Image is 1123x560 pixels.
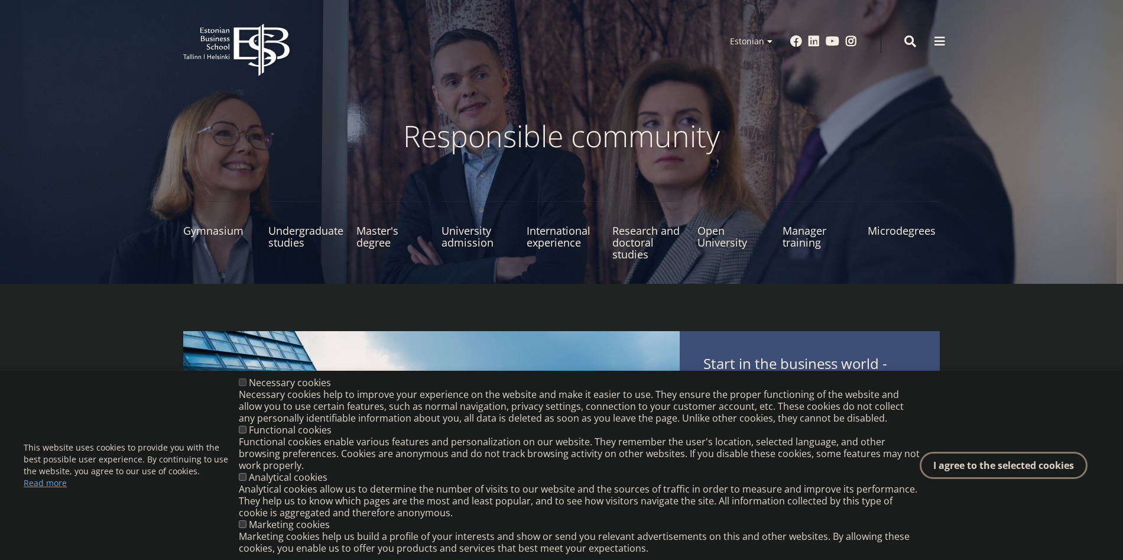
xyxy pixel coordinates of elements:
[249,518,330,531] font: Marketing cookies
[783,201,855,260] a: Manager training
[442,201,514,260] a: University admission
[183,331,680,556] img: Start in the business world
[697,201,770,260] a: Open University
[249,376,331,389] font: Necessary cookies
[527,201,599,260] a: International experience
[239,530,910,555] font: Marketing cookies help us build a profile of your interests and show or send you relevant adverti...
[868,201,940,260] a: Microdegrees
[612,224,680,261] font: Research and doctoral studies
[612,201,684,260] a: Research and doctoral studies
[249,471,327,484] font: Analytical cookies
[24,477,67,488] font: Read more
[527,224,590,250] font: International experience
[933,459,1074,472] font: I agree to the selected cookies
[403,116,720,156] font: Responsible community
[239,483,917,519] font: Analytical cookies allow us to determine the number of visits to our website and the sources of t...
[183,224,244,238] font: Gymnasium
[249,423,332,436] font: Functional cookies
[783,224,826,250] font: Manager training
[356,201,429,260] a: Master's degree
[268,224,343,250] font: Undergraduate studies
[239,388,904,425] font: Necessary cookies help to improve your experience on the website and make it easier to use. They ...
[356,224,398,250] font: Master's degree
[268,201,343,260] a: Undergraduate studies
[24,442,228,477] font: This website uses cookies to provide you with the best possible user experience. By continuing to...
[183,201,255,260] a: Gymnasium
[697,224,747,250] font: Open University
[239,435,920,472] font: Functional cookies enable various features and personalization on our website. They remember the ...
[24,477,67,489] a: Read more
[868,224,936,238] font: Microdegrees
[442,224,494,250] font: University admission
[920,452,1088,479] button: I agree to the selected cookies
